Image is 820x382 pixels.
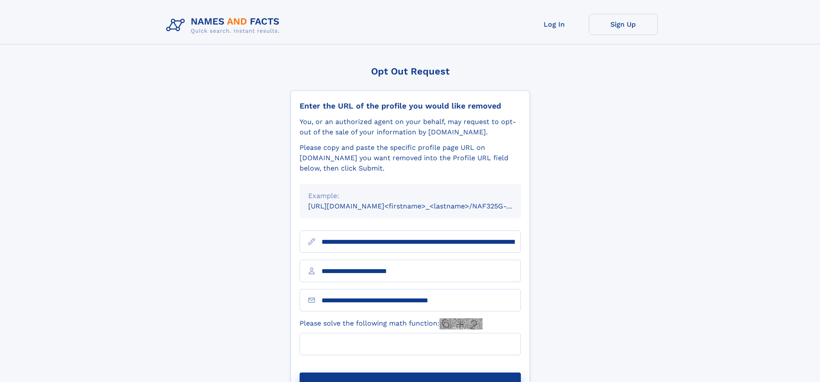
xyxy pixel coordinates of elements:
a: Sign Up [589,14,658,35]
div: Opt Out Request [291,66,530,77]
a: Log In [520,14,589,35]
img: Logo Names and Facts [163,14,287,37]
label: Please solve the following math function: [300,318,483,329]
div: Example: [308,191,512,201]
div: Enter the URL of the profile you would like removed [300,101,521,111]
div: You, or an authorized agent on your behalf, may request to opt-out of the sale of your informatio... [300,117,521,137]
small: [URL][DOMAIN_NAME]<firstname>_<lastname>/NAF325G-xxxxxxxx [308,202,537,210]
div: Please copy and paste the specific profile page URL on [DOMAIN_NAME] you want removed into the Pr... [300,143,521,174]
